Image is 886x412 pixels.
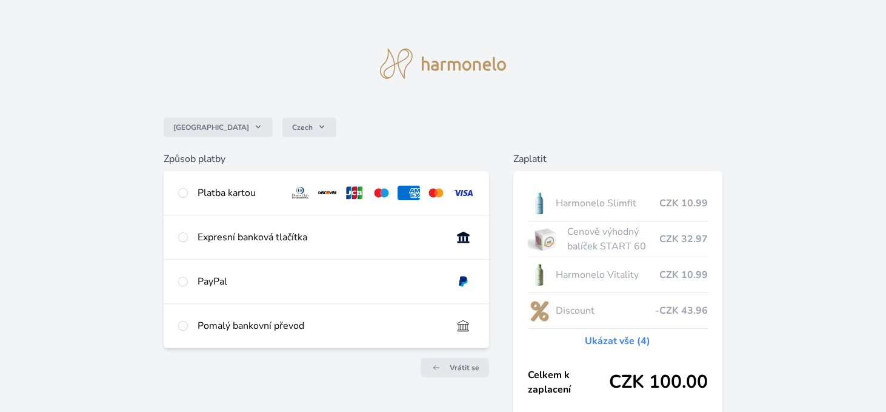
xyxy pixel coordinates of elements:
span: Czech [292,123,313,132]
button: Czech [282,118,336,137]
img: bankTransfer_IBAN.svg [452,319,475,333]
img: CLEAN_VITALITY_se_stinem_x-lo.jpg [528,260,551,290]
span: Celkem k zaplacení [528,368,609,397]
div: PayPal [198,274,442,289]
span: Harmonelo Vitality [556,268,659,282]
img: logo.svg [380,49,506,79]
span: Vrátit se [450,363,479,373]
div: Expresní banková tlačítka [198,230,442,245]
div: Pomalý bankovní převod [198,319,442,333]
span: -CZK 43.96 [655,303,708,318]
img: start.jpg [528,224,562,254]
img: maestro.svg [370,186,393,200]
span: [GEOGRAPHIC_DATA] [173,123,249,132]
span: CZK 100.00 [609,371,708,393]
img: visa.svg [452,186,475,200]
img: SLIMFIT_se_stinem_x-lo.jpg [528,188,551,218]
img: diners.svg [289,186,311,200]
span: Discount [556,303,655,318]
span: Harmonelo Slimfit [556,196,659,211]
img: onlineBanking_CZ.svg [452,230,475,245]
img: discover.svg [316,186,339,200]
h6: Způsob platby [164,152,489,166]
div: Platba kartou [198,186,279,200]
a: Ukázat vše (4) [585,334,650,348]
img: discount-lo.png [528,295,551,326]
img: jcb.svg [344,186,366,200]
span: CZK 32.97 [659,232,708,246]
button: [GEOGRAPHIC_DATA] [164,118,273,137]
span: Cenově výhodný balíček START 60 [567,225,659,254]
h6: Zaplatit [513,152,722,166]
span: CZK 10.99 [659,268,708,282]
span: CZK 10.99 [659,196,708,211]
a: Vrátit se [421,358,489,377]
img: paypal.svg [452,274,475,289]
img: mc.svg [425,186,447,200]
img: amex.svg [398,186,420,200]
